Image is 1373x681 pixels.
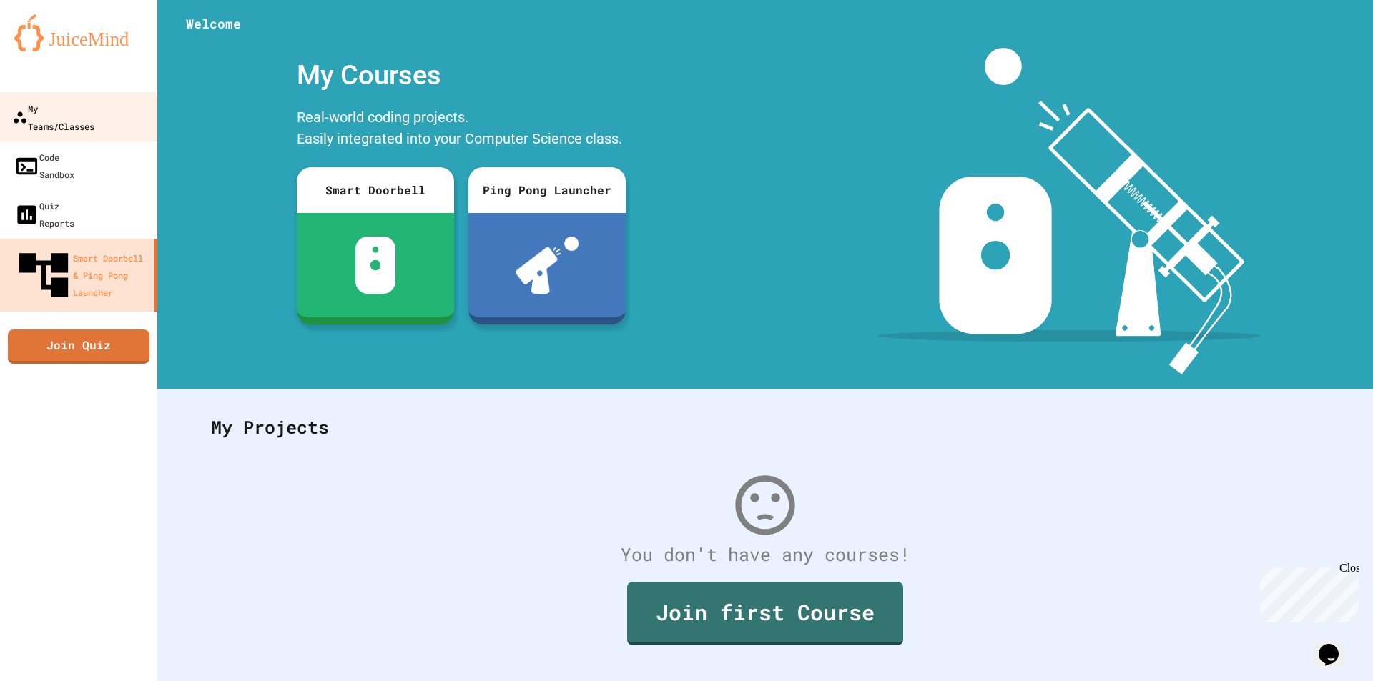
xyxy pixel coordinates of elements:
[197,399,1334,455] div: My Projects
[290,103,633,156] div: Real-world coding projects. Easily integrated into your Computer Science class.
[8,329,149,364] a: Join Quiz
[6,6,99,91] div: Chat with us now!Close
[14,246,149,304] div: Smart Doorbell & Ping Pong Launcher
[355,237,396,294] img: sdb-white.svg
[14,14,143,51] img: logo-orange.svg
[627,582,903,645] a: Join first Course
[1254,562,1359,622] iframe: chat widget
[877,48,1261,374] img: banner-image-my-projects.png
[468,167,626,213] div: Ping Pong Launcher
[197,541,1334,568] div: You don't have any courses!
[516,237,579,294] img: ppl-with-ball.png
[1313,624,1359,667] iframe: chat widget
[290,48,633,103] div: My Courses
[14,149,74,183] div: Code Sandbox
[297,167,454,213] div: Smart Doorbell
[14,197,74,232] div: Quiz Reports
[12,99,94,134] div: My Teams/Classes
